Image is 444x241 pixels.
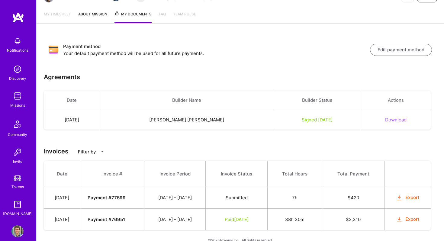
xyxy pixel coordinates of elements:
[144,161,205,187] th: Invoice Period
[10,225,25,237] a: User Avatar
[173,11,196,23] a: Team Pulse
[100,91,273,110] th: Builder Name
[63,43,370,50] h3: Payment method
[114,11,152,18] span: My Documents
[12,12,24,23] img: logo
[100,150,104,154] i: icon CaretDown
[273,91,361,110] th: Builder Status
[385,117,407,123] button: Download
[11,35,24,47] img: bell
[14,175,21,181] img: tokens
[396,194,403,201] i: icon OrangeDownload
[370,44,432,56] button: Edit payment method
[226,195,248,201] span: Submitted
[268,161,322,187] th: Total Hours
[10,117,25,131] img: Community
[80,161,144,187] th: Invoice #
[11,63,24,75] img: discovery
[11,198,24,210] img: guide book
[88,195,126,201] strong: Payment # 77599
[159,11,166,23] a: FAQ
[13,158,22,165] div: Invite
[44,148,437,155] h3: Invoices
[44,161,80,187] th: Date
[114,11,152,23] a: My Documents
[322,209,384,230] td: $ 2,310
[281,117,354,123] div: Signed [DATE]
[11,184,24,190] div: Tokens
[44,73,80,81] h3: Agreements
[396,194,420,201] button: Export
[268,209,322,230] td: 38h 30m
[44,91,100,110] th: Date
[63,50,370,56] p: Your default payment method will be used for all future payments.
[44,11,71,23] a: My timesheet
[322,187,384,209] td: $ 420
[88,217,125,222] strong: Payment # 76951
[9,75,26,82] div: Discovery
[3,210,32,217] div: [DOMAIN_NAME]
[144,187,205,209] td: [DATE] - [DATE]
[78,11,107,23] a: About Mission
[10,102,25,108] div: Missions
[49,45,58,55] img: Payment method
[44,187,80,209] td: [DATE]
[44,209,80,230] td: [DATE]
[396,216,420,223] button: Export
[8,131,27,138] div: Community
[361,91,431,110] th: Actions
[100,110,273,130] td: [PERSON_NAME] [PERSON_NAME]
[7,47,28,53] div: Notifications
[206,161,268,187] th: Invoice Status
[11,146,24,158] img: Invite
[396,216,403,223] i: icon OrangeDownload
[44,110,100,130] td: [DATE]
[268,187,322,209] td: 7h
[78,149,96,155] p: Filter by
[11,225,24,237] img: User Avatar
[173,12,196,16] span: Team Pulse
[11,90,24,102] img: teamwork
[144,209,205,230] td: [DATE] - [DATE]
[322,161,384,187] th: Total Payment
[225,217,249,222] span: Paid [DATE]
